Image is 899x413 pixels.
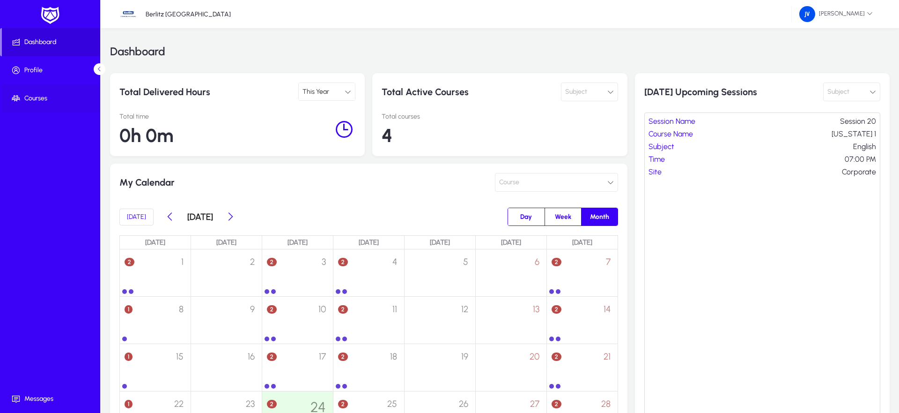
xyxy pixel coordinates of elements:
span: Time [648,155,762,164]
span: 4 [392,256,397,267]
div: Monday September 1, 2 events, click to expand [120,249,191,286]
span: 26 [459,398,468,409]
span: Session 20 [762,117,876,126]
span: 15 [176,351,184,362]
div: Tuesday September 2 [191,249,262,296]
span: 23 [246,398,255,409]
span: 7 [606,256,611,267]
span: 2 [552,258,561,266]
span: 2 [552,353,561,361]
div: Thursday September 18, 2 events, click to expand [333,344,404,381]
a: Messages [2,385,102,413]
div: Sunday September 7, 2 events, click to expand [547,249,618,286]
div: Wednesday September 17, 2 events, click to expand [262,344,333,381]
h3: Dashboard [110,46,165,57]
div: Monday September 15, One event, click to expand [120,344,191,381]
div: [DATE] [119,235,191,249]
span: Dashboard [2,38,100,47]
div: Tuesday September 16 [191,344,262,391]
span: 16 [248,351,255,362]
span: 1 [125,305,133,314]
span: Course Name [648,129,762,138]
div: Thursday September 4, 2 events, click to expand [333,249,404,286]
span: 25 [387,398,397,409]
span: Month [584,208,615,225]
p: [DATE] Upcoming Sessions [644,83,759,101]
div: Saturday September 13 [476,297,546,344]
span: 19 [461,351,468,362]
button: Month [582,208,618,225]
span: 18 [390,351,397,362]
p: Berlitz [GEOGRAPHIC_DATA] [146,10,231,18]
span: 14 [604,304,611,315]
span: [PERSON_NAME] [799,6,873,22]
span: 2 [552,305,561,314]
div: Friday September 12 [405,297,475,344]
span: 2 [338,258,348,266]
span: 9 [250,304,255,315]
span: 11 [392,304,397,315]
span: 20 [530,351,539,362]
button: Day [508,208,545,225]
span: 28 [601,398,611,409]
span: Session Name [648,117,762,126]
div: Friday September 19 [405,344,475,391]
span: This Year [302,88,329,96]
span: 1 [125,353,133,361]
span: 2 [338,400,348,408]
p: Total Active Courses [382,83,496,101]
div: Saturday September 20 [476,344,546,391]
span: 22 [174,398,184,409]
span: 5 [463,256,468,267]
h3: [DATE] [187,211,213,222]
div: [DATE] [262,235,333,249]
span: Course [499,173,519,192]
div: Wednesday September 3, 2 events, click to expand [262,249,333,286]
span: Subject [827,83,849,101]
div: [DATE] [476,235,547,249]
img: 167.png [799,6,815,22]
p: Total Delivered Hours [119,83,234,101]
span: 2 [267,258,277,266]
span: [DATE] [127,213,146,221]
span: 2 [125,258,134,266]
div: [DATE] [191,235,262,249]
div: Sunday September 21, 2 events, click to expand [547,344,618,381]
a: Profile [2,56,102,84]
div: Sunday September 14, 2 events, click to expand [547,297,618,333]
div: [DATE] [405,235,476,249]
div: [DATE] [547,235,618,249]
span: 6 [535,256,539,267]
span: 3 [322,256,326,267]
span: 2 [267,353,277,361]
span: 0h 0m [119,124,174,147]
span: 07:00 PM [762,155,876,164]
span: 21 [604,351,611,362]
span: Day [515,208,538,225]
span: [US_STATE] 1 [762,129,876,138]
span: 2 [267,400,277,408]
span: 2 [267,305,277,314]
p: My Calendar [119,173,365,192]
span: Corporate [762,167,876,176]
a: Courses [2,84,102,113]
span: Courses [2,94,102,103]
span: 2 [250,256,255,267]
span: Week [549,208,577,225]
div: Tuesday September 9 [191,297,262,344]
span: 8 [179,304,184,315]
img: white-logo.png [38,6,62,25]
span: Messages [2,394,102,404]
span: Site [648,167,762,176]
span: 12 [461,304,468,315]
span: 2 [338,353,348,361]
button: [PERSON_NAME] [792,6,880,23]
span: 1 [181,256,184,267]
div: Saturday September 6 [476,249,546,296]
button: Week [545,208,581,225]
span: Profile [2,66,102,75]
div: [DATE] [333,235,405,249]
div: Friday September 5 [405,249,475,296]
img: 34.jpg [119,5,137,23]
button: [DATE] [119,209,154,225]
